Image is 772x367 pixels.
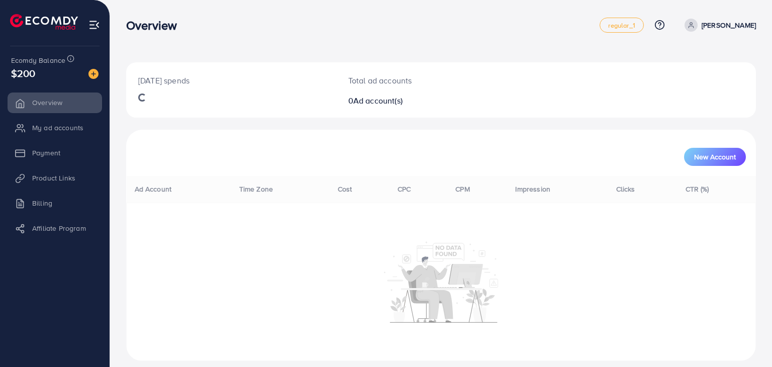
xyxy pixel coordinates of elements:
[11,66,36,80] span: $200
[88,19,100,31] img: menu
[88,69,99,79] img: image
[608,22,635,29] span: regular_1
[348,96,481,106] h2: 0
[353,95,403,106] span: Ad account(s)
[684,148,746,166] button: New Account
[600,18,643,33] a: regular_1
[702,19,756,31] p: [PERSON_NAME]
[681,19,756,32] a: [PERSON_NAME]
[138,74,324,86] p: [DATE] spends
[11,55,65,65] span: Ecomdy Balance
[694,153,736,160] span: New Account
[126,18,185,33] h3: Overview
[348,74,481,86] p: Total ad accounts
[10,14,78,30] img: logo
